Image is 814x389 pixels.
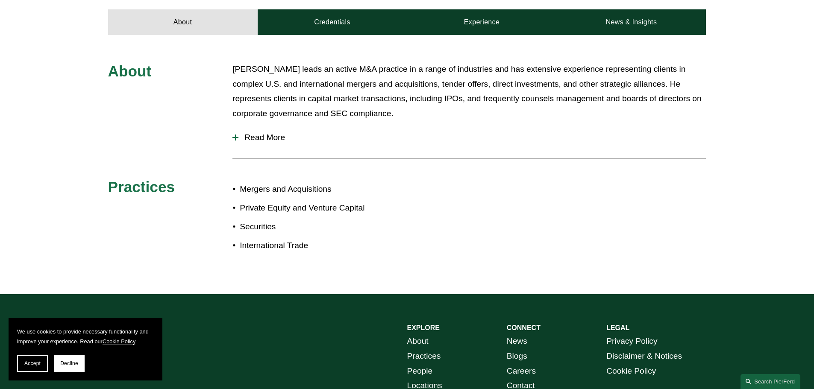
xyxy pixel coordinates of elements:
[606,349,682,364] a: Disclaimer & Notices
[240,201,407,216] p: Private Equity and Venture Capital
[606,334,657,349] a: Privacy Policy
[103,338,135,345] a: Cookie Policy
[606,364,656,379] a: Cookie Policy
[108,178,175,195] span: Practices
[407,364,433,379] a: People
[507,334,527,349] a: News
[407,9,557,35] a: Experience
[741,374,800,389] a: Search this site
[240,182,407,197] p: Mergers and Acquisitions
[232,62,706,121] p: [PERSON_NAME] leads an active M&A practice in a range of industries and has extensive experience ...
[24,360,41,366] span: Accept
[556,9,706,35] a: News & Insights
[407,349,441,364] a: Practices
[507,324,541,331] strong: CONNECT
[240,238,407,253] p: International Trade
[407,334,429,349] a: About
[258,9,407,35] a: Credentials
[407,324,440,331] strong: EXPLORE
[17,355,48,372] button: Accept
[108,63,152,79] span: About
[240,219,407,234] p: Securities
[507,349,527,364] a: Blogs
[108,9,258,35] a: About
[17,327,154,346] p: We use cookies to provide necessary functionality and improve your experience. Read our .
[54,355,85,372] button: Decline
[232,126,706,149] button: Read More
[60,360,78,366] span: Decline
[507,364,536,379] a: Careers
[238,133,706,142] span: Read More
[606,324,629,331] strong: LEGAL
[9,318,162,380] section: Cookie banner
